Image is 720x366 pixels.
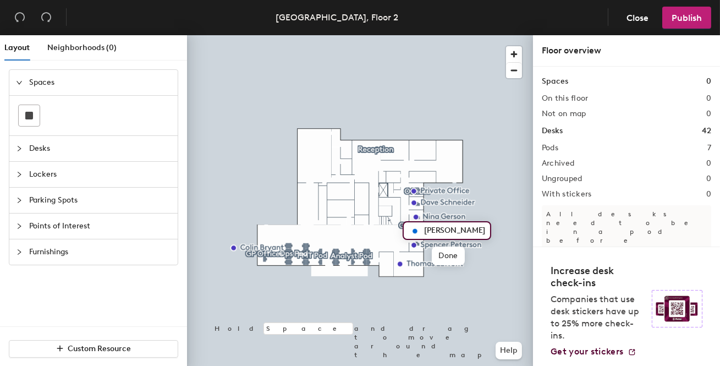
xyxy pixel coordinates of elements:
[29,214,171,239] span: Points of Interest
[551,265,645,289] h4: Increase desk check-ins
[276,10,399,24] div: [GEOGRAPHIC_DATA], Floor 2
[542,190,592,199] h2: With stickers
[617,7,658,29] button: Close
[408,225,421,238] img: generic_marker
[29,239,171,265] span: Furnishings
[47,43,117,52] span: Neighborhoods (0)
[9,340,178,358] button: Custom Resource
[16,223,23,230] span: collapsed
[542,110,586,118] h2: Not on map
[4,43,30,52] span: Layout
[542,44,711,57] div: Floor overview
[706,190,711,199] h2: 0
[542,174,582,183] h2: Ungrouped
[9,7,31,29] button: Undo (⌘ + Z)
[29,188,171,213] span: Parking Spots
[652,290,702,327] img: Sticker logo
[29,136,171,161] span: Desks
[542,75,568,88] h1: Spaces
[551,346,636,357] a: Get your stickers
[551,346,623,357] span: Get your stickers
[29,70,171,95] span: Spaces
[672,13,702,23] span: Publish
[626,13,648,23] span: Close
[702,125,711,137] h1: 42
[542,94,589,103] h2: On this floor
[16,171,23,178] span: collapsed
[35,7,57,29] button: Redo (⌘ + ⇧ + Z)
[706,94,711,103] h2: 0
[706,159,711,168] h2: 0
[707,144,711,152] h2: 7
[542,125,563,137] h1: Desks
[706,75,711,88] h1: 0
[542,144,558,152] h2: Pods
[16,249,23,255] span: collapsed
[432,247,464,265] span: Done
[29,162,171,187] span: Lockers
[706,110,711,118] h2: 0
[68,344,131,353] span: Custom Resource
[16,79,23,86] span: expanded
[16,197,23,204] span: collapsed
[551,293,645,342] p: Companies that use desk stickers have up to 25% more check-ins.
[706,174,711,183] h2: 0
[14,12,25,23] span: undo
[662,7,711,29] button: Publish
[496,342,522,359] button: Help
[542,205,711,258] p: All desks need to be in a pod before saving
[16,145,23,152] span: collapsed
[542,159,574,168] h2: Archived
